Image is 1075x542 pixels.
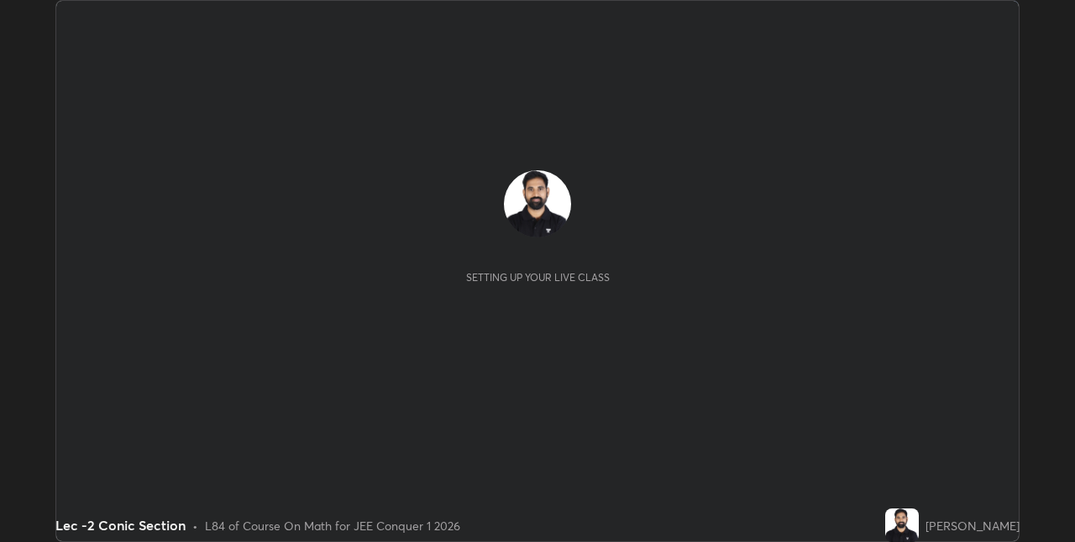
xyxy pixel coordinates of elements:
div: Lec -2 Conic Section [55,515,186,535]
div: Setting up your live class [466,271,610,284]
div: • [192,517,198,534]
img: 04b9fe4193d640e3920203b3c5aed7f4.jpg [504,170,571,237]
img: 04b9fe4193d640e3920203b3c5aed7f4.jpg [885,508,919,542]
div: [PERSON_NAME] [926,517,1020,534]
div: L84 of Course On Math for JEE Conquer 1 2026 [205,517,460,534]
